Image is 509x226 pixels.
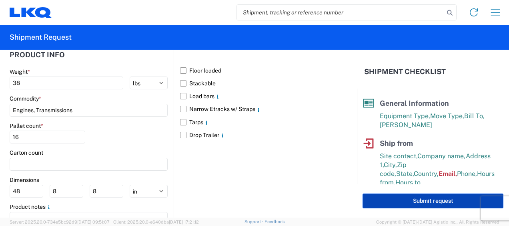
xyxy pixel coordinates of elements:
a: Feedback [265,219,285,224]
label: Load bars [180,90,338,103]
input: W [50,185,83,198]
span: Ship from [380,139,413,147]
span: Site contact, [380,152,417,160]
label: Tarps [180,116,338,129]
input: Shipment, tracking or reference number [237,5,444,20]
label: Carton count [10,149,43,156]
span: [PERSON_NAME] [380,121,432,129]
span: Hours to [395,179,421,186]
label: Stackable [180,77,338,90]
label: Floor loaded [180,64,338,77]
span: Client: 2025.20.0-e640dba [113,220,199,224]
label: Narrow Etracks w/ Straps [180,103,338,115]
label: Weight [10,68,30,75]
h2: Product Info [10,51,65,59]
span: Move Type, [430,112,464,120]
span: Server: 2025.20.0-734e5bc92d9 [10,220,110,224]
span: [DATE] 09:51:07 [77,220,110,224]
span: Copyright © [DATE]-[DATE] Agistix Inc., All Rights Reserved [376,218,499,226]
label: Commodity [10,95,41,102]
label: Dimensions [10,176,39,184]
span: Equipment Type, [380,112,430,120]
h2: Shipment Request [10,32,72,42]
span: City, [384,161,397,169]
button: Submit request [363,194,503,208]
label: Pallet count [10,122,43,129]
span: [DATE] 17:21:12 [169,220,199,224]
input: L [10,185,43,198]
span: Phone, [457,170,477,178]
span: State, [396,170,414,178]
span: Bill To, [464,112,485,120]
input: H [90,185,123,198]
span: Email, [439,170,457,178]
h2: Shipment Checklist [364,67,446,77]
label: Drop Trailer [180,129,338,141]
label: Product notes [10,203,52,210]
span: Company name, [417,152,466,160]
a: Support [244,219,265,224]
span: Country, [414,170,439,178]
span: General Information [380,99,449,107]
